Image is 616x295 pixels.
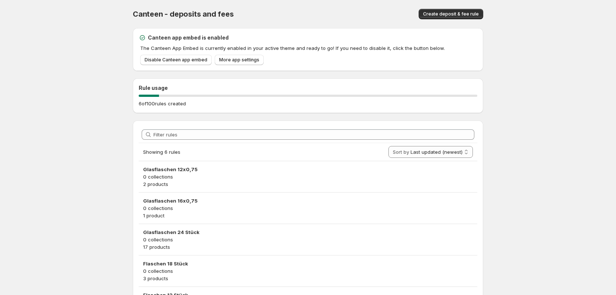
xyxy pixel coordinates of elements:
[140,44,477,52] p: The Canteen App Embed is currently enabled in your active theme and ready to go! If you need to d...
[133,10,234,18] span: Canteen - deposits and fees
[143,197,473,204] h3: Glasflaschen 16x0,75
[143,166,473,173] h3: Glasflaschen 12x0,75
[143,275,473,282] p: 3 products
[419,9,483,19] button: Create deposit & fee rule
[153,129,474,140] input: Filter rules
[148,34,229,41] h2: Canteen app embed is enabled
[143,236,473,243] p: 0 collections
[140,55,212,65] a: Disable Canteen app embed
[143,260,473,267] h3: Flaschen 18 Stück
[139,84,477,92] h2: Rule usage
[219,57,259,63] span: More app settings
[143,243,473,251] p: 17 products
[143,149,180,155] span: Showing 6 rules
[143,204,473,212] p: 0 collections
[143,212,473,219] p: 1 product
[143,228,473,236] h3: Glasflaschen 24 Stück
[143,173,473,180] p: 0 collections
[143,267,473,275] p: 0 collections
[143,180,473,188] p: 2 products
[139,100,186,107] p: 6 of 100 rules created
[145,57,207,63] span: Disable Canteen app embed
[423,11,479,17] span: Create deposit & fee rule
[215,55,264,65] a: More app settings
